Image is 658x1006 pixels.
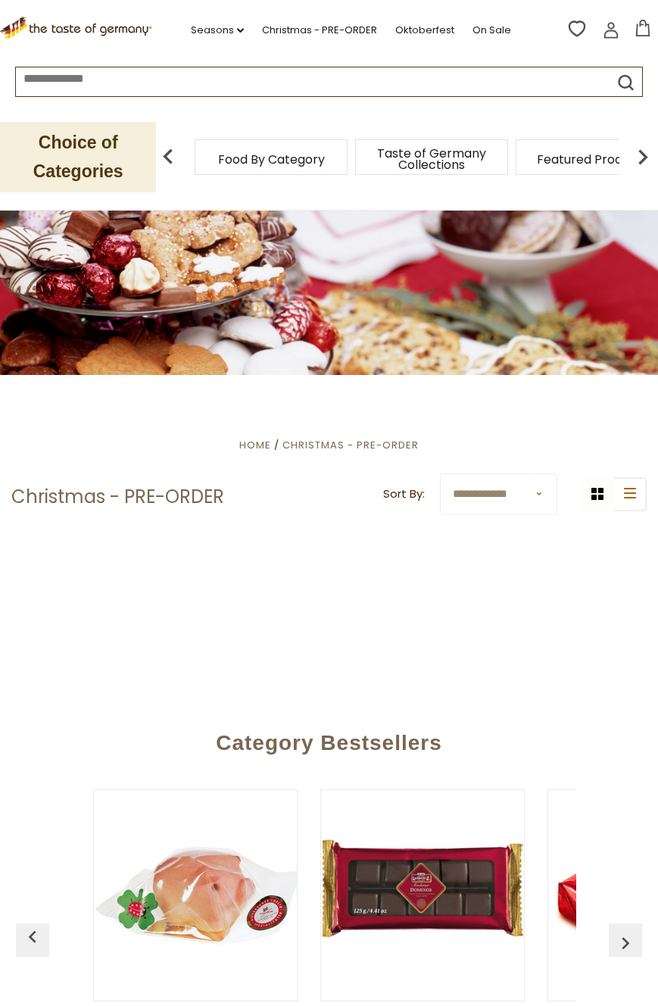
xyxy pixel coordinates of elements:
a: Oktoberfest [395,22,454,39]
div: Category Bestsellers [20,708,638,770]
a: Christmas - PRE-ORDER [282,438,419,452]
a: On Sale [472,22,511,39]
img: previous arrow [20,925,45,949]
a: Christmas - PRE-ORDER [262,22,377,39]
img: Niederegger Pure Marzipan Good Luck Pigs, .44 oz [94,794,297,997]
a: Food By Category [218,154,325,165]
img: previous arrow [153,142,183,172]
a: Home [239,438,271,452]
label: Sort By: [383,485,425,504]
h1: Christmas - PRE-ORDER [11,486,224,508]
a: Seasons [191,22,244,39]
img: previous arrow [613,931,638,955]
a: Featured Products [537,154,648,165]
a: Taste of Germany Collections [371,148,492,170]
img: next arrow [628,142,658,172]
img: Lambertz Domino Steine Gingerbread Marzipan Squares 4.4 oz [321,794,524,997]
